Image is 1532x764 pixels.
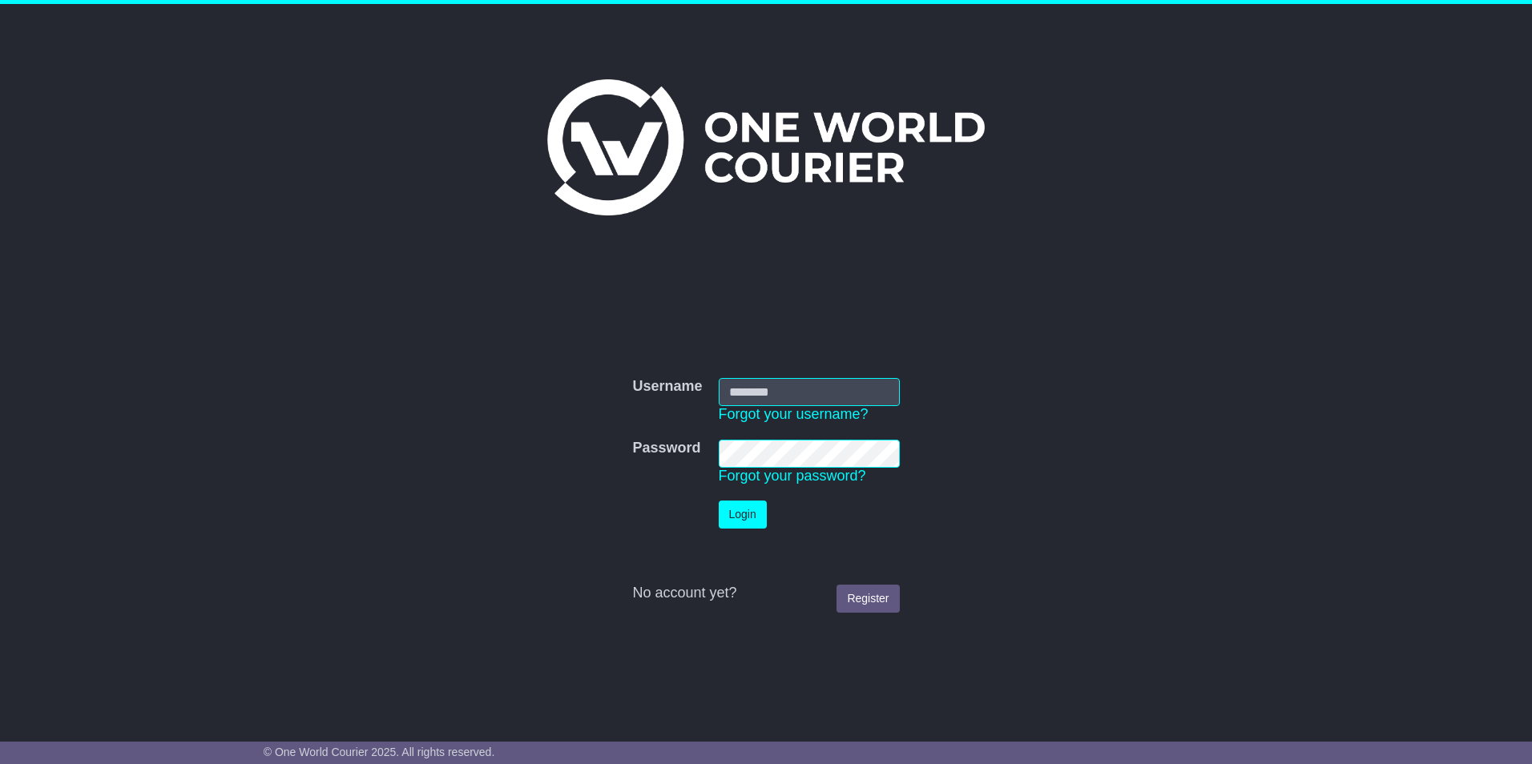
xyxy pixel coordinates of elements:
label: Username [632,378,702,396]
label: Password [632,440,700,457]
img: One World [547,79,985,215]
a: Forgot your password? [719,468,866,484]
a: Register [837,585,899,613]
span: © One World Courier 2025. All rights reserved. [264,746,495,758]
div: No account yet? [632,585,899,602]
button: Login [719,501,767,529]
a: Forgot your username? [719,406,869,422]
